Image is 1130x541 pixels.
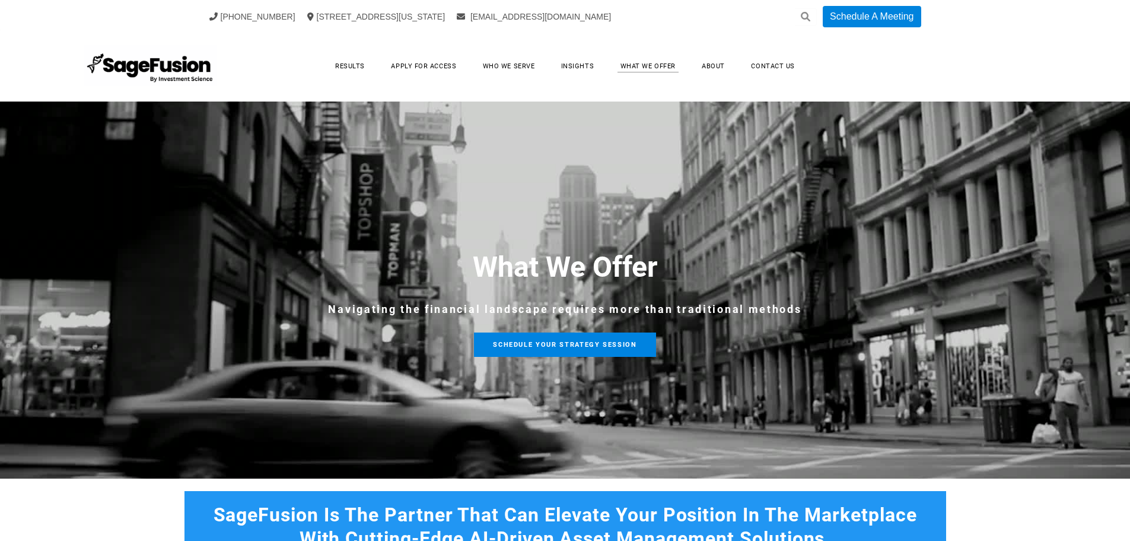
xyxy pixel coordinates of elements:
a: Schedule A Meeting [823,6,921,27]
a: Apply for Access [379,57,468,75]
img: SageFusion | Intelligent Investment Management [84,45,217,87]
span: Navigating the financial landscape requires more than traditional methods [328,303,801,315]
font: What We Offer [473,250,658,284]
a: Who We Serve [471,57,547,75]
a: [EMAIL_ADDRESS][DOMAIN_NAME] [457,12,611,21]
a: Schedule Your Strategy Session [474,333,656,357]
a: Results [323,57,377,75]
a: [STREET_ADDRESS][US_STATE] [307,12,445,21]
a: Contact Us [739,57,807,75]
a: About [690,57,737,75]
a: [PHONE_NUMBER] [209,12,295,21]
a: What We Offer [609,57,687,75]
a: Insights [549,57,606,75]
